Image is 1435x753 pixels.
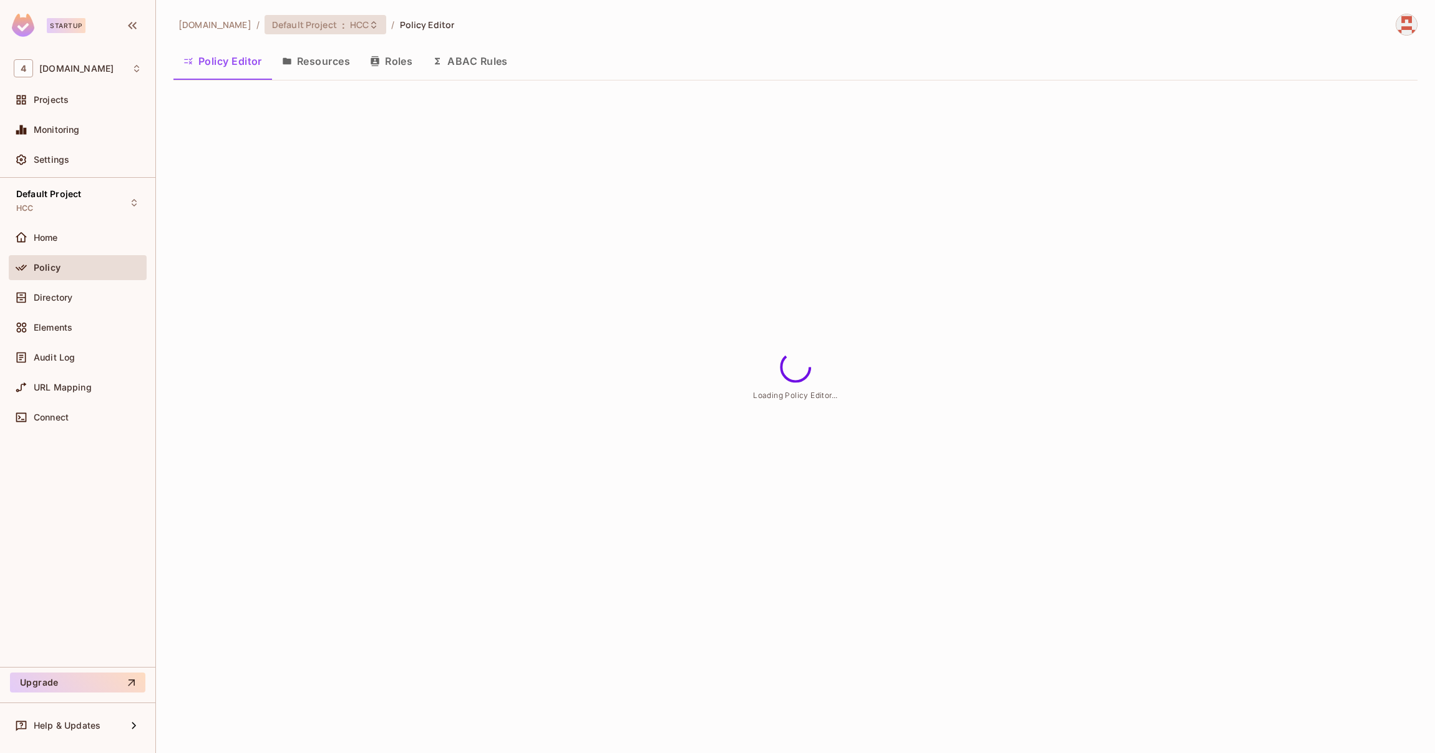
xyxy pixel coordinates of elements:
span: the active workspace [178,19,251,31]
span: HCC [350,19,369,31]
button: Roles [360,46,422,77]
span: Policy [34,263,61,273]
span: Directory [34,293,72,303]
div: Startup [47,18,85,33]
img: SReyMgAAAABJRU5ErkJggg== [12,14,34,37]
button: ABAC Rules [422,46,518,77]
img: abrar.gohar@46labs.com [1396,14,1417,35]
span: Policy Editor [400,19,455,31]
span: Workspace: 46labs.com [39,64,114,74]
li: / [391,19,394,31]
span: Projects [34,95,69,105]
span: Help & Updates [34,721,100,731]
span: HCC [16,203,33,213]
span: URL Mapping [34,382,92,392]
span: Audit Log [34,352,75,362]
span: Default Project [16,189,81,199]
span: 4 [14,59,33,77]
span: Monitoring [34,125,80,135]
span: Connect [34,412,69,422]
span: Home [34,233,58,243]
li: / [256,19,260,31]
button: Policy Editor [173,46,272,77]
span: Elements [34,323,72,333]
span: Default Project [272,19,337,31]
button: Upgrade [10,673,145,692]
button: Resources [272,46,360,77]
span: Settings [34,155,69,165]
span: : [341,20,346,30]
span: Loading Policy Editor... [753,390,838,399]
